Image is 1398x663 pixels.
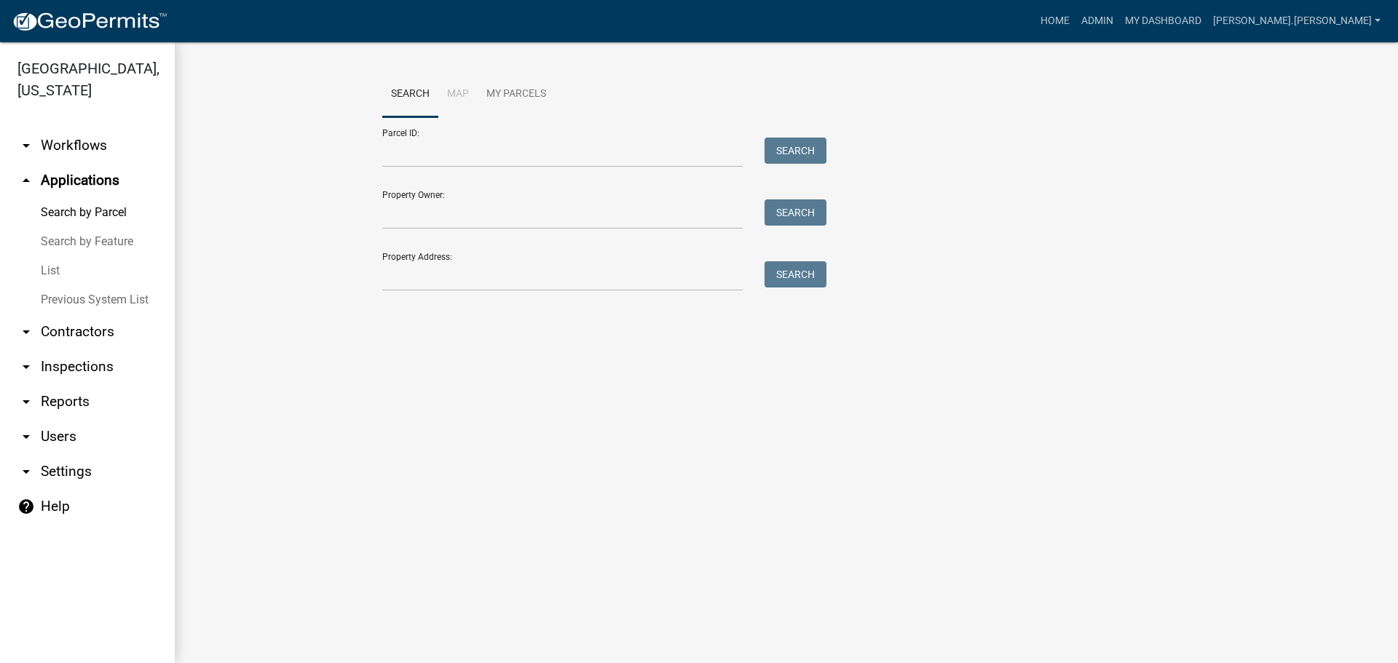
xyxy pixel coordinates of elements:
[382,71,438,118] a: Search
[765,261,826,287] button: Search
[17,172,35,189] i: arrow_drop_up
[17,428,35,445] i: arrow_drop_down
[17,498,35,515] i: help
[17,393,35,410] i: arrow_drop_down
[1035,7,1075,35] a: Home
[17,323,35,341] i: arrow_drop_down
[17,137,35,154] i: arrow_drop_down
[1207,7,1386,35] a: [PERSON_NAME].[PERSON_NAME]
[1075,7,1119,35] a: Admin
[478,71,555,118] a: My Parcels
[765,199,826,226] button: Search
[1119,7,1207,35] a: My Dashboard
[17,463,35,480] i: arrow_drop_down
[765,138,826,164] button: Search
[17,358,35,376] i: arrow_drop_down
